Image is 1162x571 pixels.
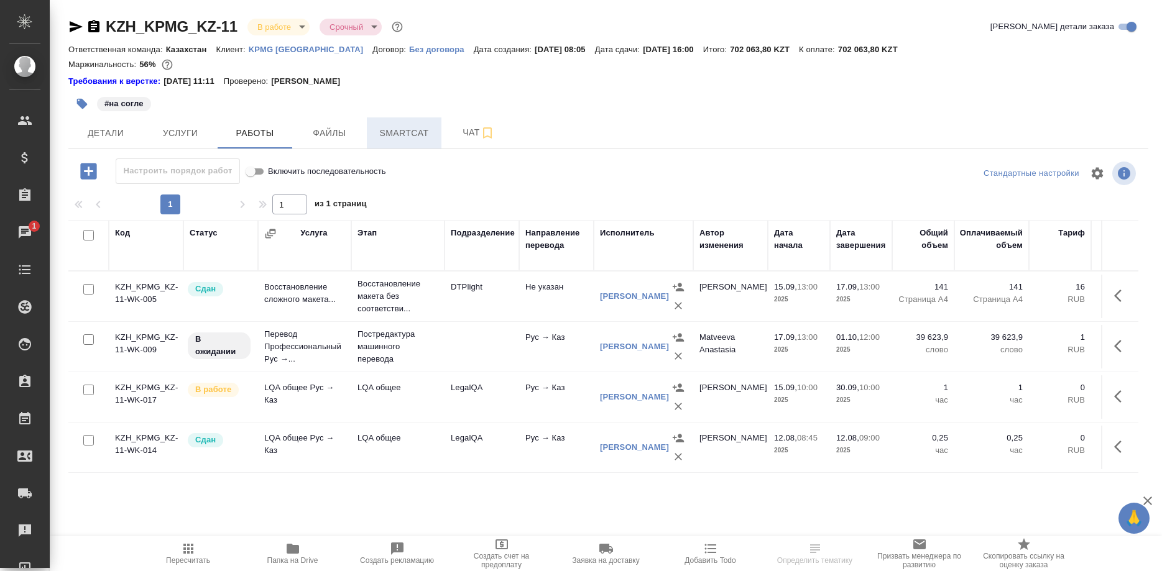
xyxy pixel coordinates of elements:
[1107,381,1137,411] button: Здесь прячутся важные кнопки
[357,328,438,365] p: Постредактура машинного перевода
[445,275,519,318] td: DTPlight
[600,392,669,401] a: [PERSON_NAME]
[150,126,210,141] span: Услуги
[519,325,594,368] td: Рус → Каз
[195,333,243,358] p: В ожидании
[409,45,474,54] p: Без договора
[859,383,880,392] p: 10:00
[669,328,688,347] button: Назначить
[68,90,96,117] button: Добавить тэг
[1035,381,1085,394] p: 0
[24,220,44,232] span: 1
[1035,432,1085,444] p: 0
[1035,281,1085,293] p: 16
[669,397,688,416] button: Удалить
[797,332,818,342] p: 13:00
[1097,293,1153,306] p: RUB
[187,381,252,398] div: Исполнитель выполняет работу
[1107,432,1137,462] button: Здесь прячутся важные кнопки
[643,45,703,54] p: [DATE] 16:00
[980,164,1082,183] div: split button
[68,75,164,88] a: Требования к верстке:
[374,126,434,141] span: Smartcat
[71,158,106,184] button: Добавить работу
[187,281,252,298] div: Менеджер проверил работу исполнителя, передает ее на следующий этап
[774,344,824,356] p: 2025
[774,383,797,392] p: 15.09,
[898,331,948,344] p: 39 623,9
[519,375,594,419] td: Рус → Каз
[258,275,351,318] td: Восстановление сложного макета...
[669,447,688,466] button: Удалить
[836,282,859,291] p: 17.09,
[187,432,252,449] div: Менеджер проверил работу исполнителя, передает ее на следующий этап
[315,196,367,214] span: из 1 страниц
[449,125,509,140] span: Чат
[1035,444,1085,457] p: RUB
[797,282,818,291] p: 13:00
[669,278,688,296] button: Назначить
[898,432,948,444] p: 0,25
[1123,505,1145,531] span: 🙏
[836,433,859,442] p: 12.08,
[1097,394,1153,406] p: RUB
[859,282,880,291] p: 13:00
[480,126,495,140] svg: Подписаться
[258,375,351,419] td: LQA общее Рус → Каз
[258,322,351,372] td: Перевод Профессиональный Рус →...
[703,45,730,54] p: Итого:
[166,45,216,54] p: Казахстан
[1097,281,1153,293] p: 2 256
[525,227,588,252] div: Направление перевода
[961,444,1023,457] p: час
[109,375,183,419] td: KZH_KPMG_KZ-11-WK-017
[68,45,166,54] p: Ответственная команда:
[216,45,248,54] p: Клиент:
[96,98,152,108] span: на согле
[961,344,1023,356] p: слово
[372,45,409,54] p: Договор:
[600,442,669,452] a: [PERSON_NAME]
[357,278,438,315] p: Восстановление макета без соответстви...
[195,383,231,396] p: В работе
[669,429,688,447] button: Назначить
[264,227,277,240] button: Сгруппировать
[190,227,218,239] div: Статус
[357,432,438,444] p: LQA общее
[961,331,1023,344] p: 39 623,9
[836,293,886,306] p: 2025
[600,291,669,301] a: [PERSON_NAME]
[797,433,818,442] p: 08:45
[961,293,1023,306] p: Страница А4
[68,60,139,69] p: Маржинальность:
[836,227,886,252] div: Дата завершения
[595,45,643,54] p: Дата сдачи:
[1097,444,1153,457] p: RUB
[535,45,595,54] p: [DATE] 08:05
[898,444,948,457] p: час
[445,375,519,419] td: LegalQA
[1035,331,1085,344] p: 1
[774,282,797,291] p: 15.09,
[838,45,907,54] p: 702 063,80 KZT
[224,75,272,88] p: Проверено:
[1082,158,1112,188] span: Настроить таблицу
[699,227,762,252] div: Автор изменения
[693,426,768,469] td: [PERSON_NAME]
[1107,331,1137,361] button: Здесь прячутся важные кнопки
[774,444,824,457] p: 2025
[451,227,515,239] div: Подразделение
[268,165,386,178] span: Включить последовательность
[669,296,688,315] button: Удалить
[961,432,1023,444] p: 0,25
[1097,432,1153,444] p: 79,5
[693,275,768,318] td: [PERSON_NAME]
[519,275,594,318] td: Не указан
[730,45,799,54] p: 702 063,80 KZT
[1035,394,1085,406] p: RUB
[961,381,1023,394] p: 1
[249,45,373,54] p: KPMG [GEOGRAPHIC_DATA]
[86,19,101,34] button: Скопировать ссылку
[898,344,948,356] p: слово
[76,126,136,141] span: Детали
